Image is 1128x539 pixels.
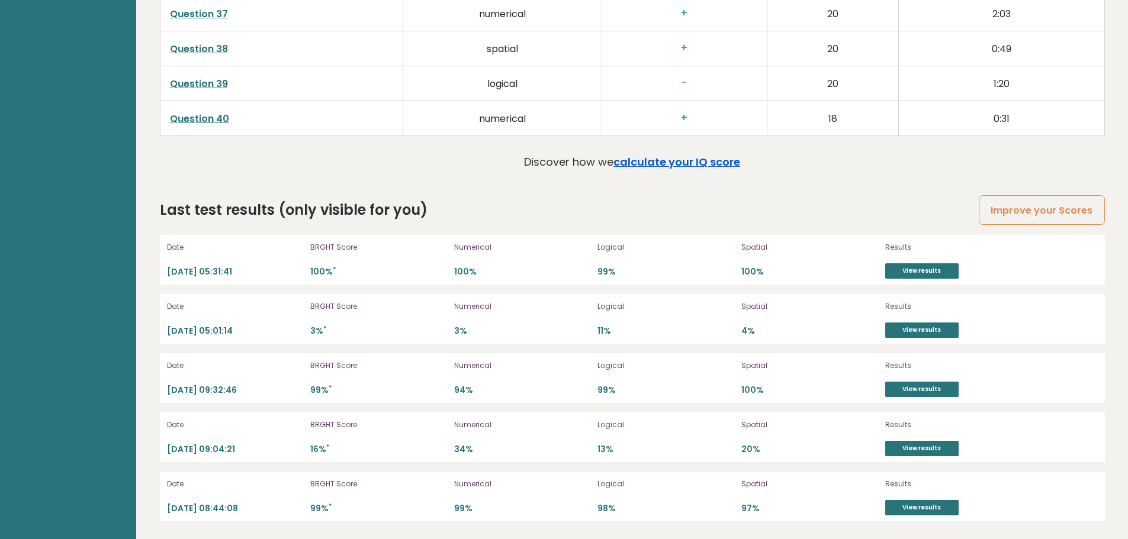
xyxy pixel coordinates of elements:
[612,42,757,54] h3: +
[160,199,428,221] h2: Last test results (only visible for you)
[310,242,447,253] p: BRGHT Score
[167,301,304,312] p: Date
[898,101,1104,136] td: 0:31
[454,479,591,489] p: Numerical
[403,101,602,136] td: numerical
[310,266,447,277] p: 100%
[170,77,228,91] a: Question 39
[310,325,447,337] p: 3%
[454,266,591,277] p: 100%
[310,444,447,455] p: 16%
[597,242,734,253] p: Logical
[167,385,304,396] p: [DATE] 09:32:46
[310,385,447,396] p: 99%
[597,266,734,277] p: 99%
[597,325,734,337] p: 11%
[612,77,757,89] h3: -
[167,503,304,514] p: [DATE] 08:44:08
[885,242,1010,253] p: Results
[310,301,447,312] p: BRGHT Score
[170,7,228,21] a: Question 37
[741,385,878,396] p: 100%
[170,112,229,125] a: Question 40
[741,301,878,312] p: Spatial
[310,503,447,514] p: 99%
[167,266,304,277] p: [DATE] 05:31:41
[310,419,447,430] p: BRGHT Score
[403,31,602,66] td: spatial
[885,479,1010,489] p: Results
[741,242,878,253] p: Spatial
[403,66,602,101] td: logical
[454,301,591,312] p: Numerical
[767,66,898,101] td: 20
[612,7,757,20] h3: +
[898,31,1104,66] td: 0:49
[454,325,591,337] p: 3%
[741,503,878,514] p: 97%
[167,360,304,371] p: Date
[885,301,1010,312] p: Results
[454,360,591,371] p: Numerical
[741,419,878,430] p: Spatial
[885,360,1010,371] p: Results
[741,266,878,277] p: 100%
[167,479,304,489] p: Date
[310,360,447,371] p: BRGHT Score
[885,322,959,338] a: View results
[167,325,304,337] p: [DATE] 05:01:14
[524,154,740,170] p: Discover how we
[741,444,878,455] p: 20%
[170,42,228,56] a: Question 38
[167,419,304,430] p: Date
[310,479,447,489] p: BRGHT Score
[454,242,591,253] p: Numerical
[613,154,740,169] a: calculate your IQ score
[767,31,898,66] td: 20
[741,479,878,489] p: Spatial
[597,444,734,455] p: 13%
[454,385,591,396] p: 94%
[885,500,959,515] a: View results
[454,503,591,514] p: 99%
[597,385,734,396] p: 99%
[597,419,734,430] p: Logical
[167,444,304,455] p: [DATE] 09:04:21
[885,382,959,397] a: View results
[885,441,959,456] a: View results
[597,479,734,489] p: Logical
[597,360,734,371] p: Logical
[167,242,304,253] p: Date
[612,112,757,124] h3: +
[898,66,1104,101] td: 1:20
[597,503,734,514] p: 98%
[885,419,1010,430] p: Results
[741,325,878,337] p: 4%
[885,263,959,279] a: View results
[454,419,591,430] p: Numerical
[979,195,1104,225] a: Improve your Scores
[597,301,734,312] p: Logical
[741,360,878,371] p: Spatial
[454,444,591,455] p: 34%
[767,101,898,136] td: 18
